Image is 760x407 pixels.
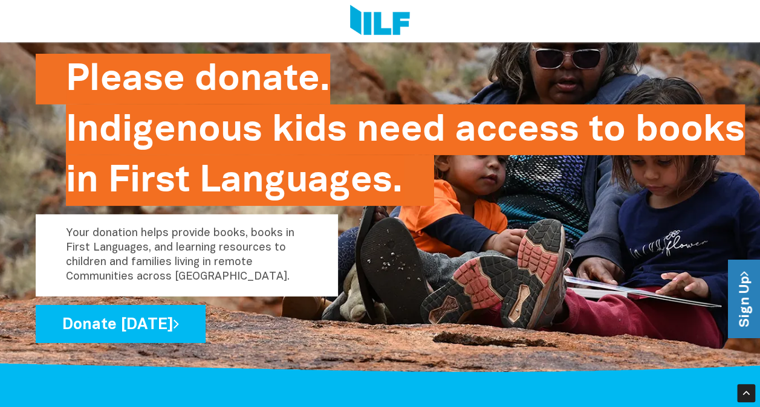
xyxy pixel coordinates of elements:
[350,5,410,37] img: Logo
[36,305,206,343] a: Donate [DATE]
[737,384,755,402] div: Scroll Back to Top
[36,214,338,296] p: Your donation helps provide books, books in First Languages, and learning resources to children a...
[66,54,745,206] h2: Please donate. Indigenous kids need access to books in First Languages.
